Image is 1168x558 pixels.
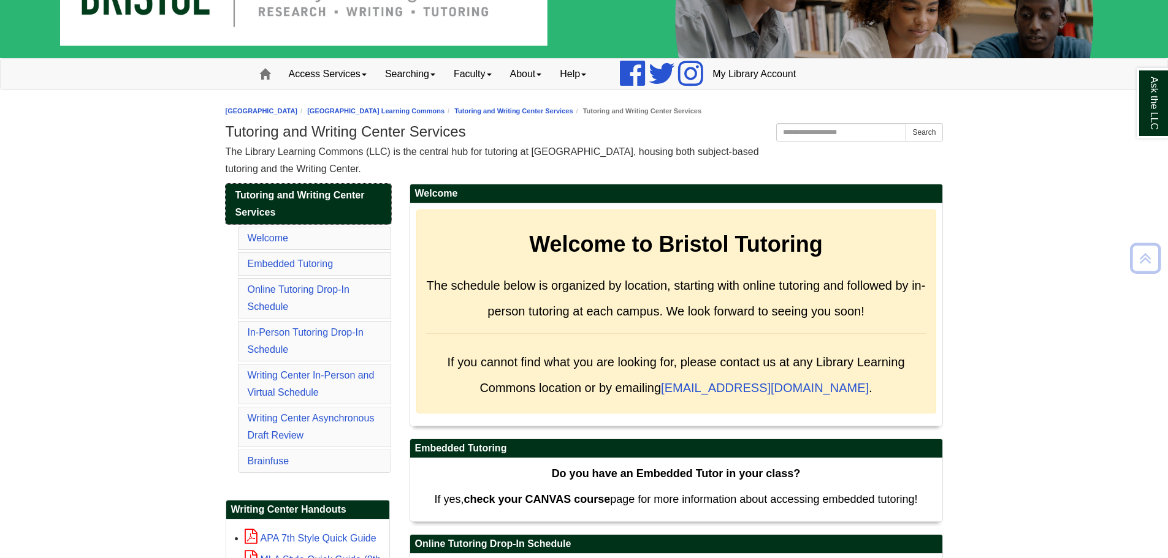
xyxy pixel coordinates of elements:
a: [EMAIL_ADDRESS][DOMAIN_NAME] [661,381,869,394]
strong: Welcome to Bristol Tutoring [529,232,823,257]
button: Search [906,123,942,141]
a: Online Tutoring Drop-In Schedule [248,284,349,312]
a: Embedded Tutoring [248,258,334,269]
a: Faculty [445,59,501,89]
h2: Welcome [410,184,942,203]
li: Tutoring and Writing Center Services [573,105,701,117]
a: Access Services [280,59,376,89]
nav: breadcrumb [226,105,943,117]
h2: Online Tutoring Drop-In Schedule [410,535,942,554]
a: Searching [376,59,445,89]
a: Welcome [248,233,288,243]
span: Tutoring and Writing Center Services [235,190,365,217]
span: If you cannot find what you are looking for, please contact us at any Library Learning Commons lo... [447,355,904,394]
h1: Tutoring and Writing Center Services [226,123,943,140]
a: Tutoring and Writing Center Services [226,184,391,224]
a: Writing Center Asynchronous Draft Review [248,413,375,440]
a: In-Person Tutoring Drop-In Schedule [248,327,364,355]
a: Help [551,59,595,89]
h2: Writing Center Handouts [226,500,389,519]
a: Tutoring and Writing Center Services [454,107,573,115]
span: If yes, page for more information about accessing embedded tutoring! [434,493,917,505]
a: APA 7th Style Quick Guide [245,533,376,543]
a: Writing Center In-Person and Virtual Schedule [248,370,375,398]
h2: Embedded Tutoring [410,439,942,458]
a: Brainfuse [248,456,289,466]
span: The Library Learning Commons (LLC) is the central hub for tutoring at [GEOGRAPHIC_DATA], housing ... [226,146,759,174]
strong: Do you have an Embedded Tutor in your class? [552,467,801,480]
a: About [501,59,551,89]
a: My Library Account [703,59,805,89]
a: [GEOGRAPHIC_DATA] [226,107,298,115]
strong: check your CANVAS course [464,493,610,505]
a: [GEOGRAPHIC_DATA] Learning Commons [307,107,445,115]
a: Back to Top [1126,250,1165,266]
span: The schedule below is organized by location, starting with online tutoring and followed by in-per... [427,279,926,318]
